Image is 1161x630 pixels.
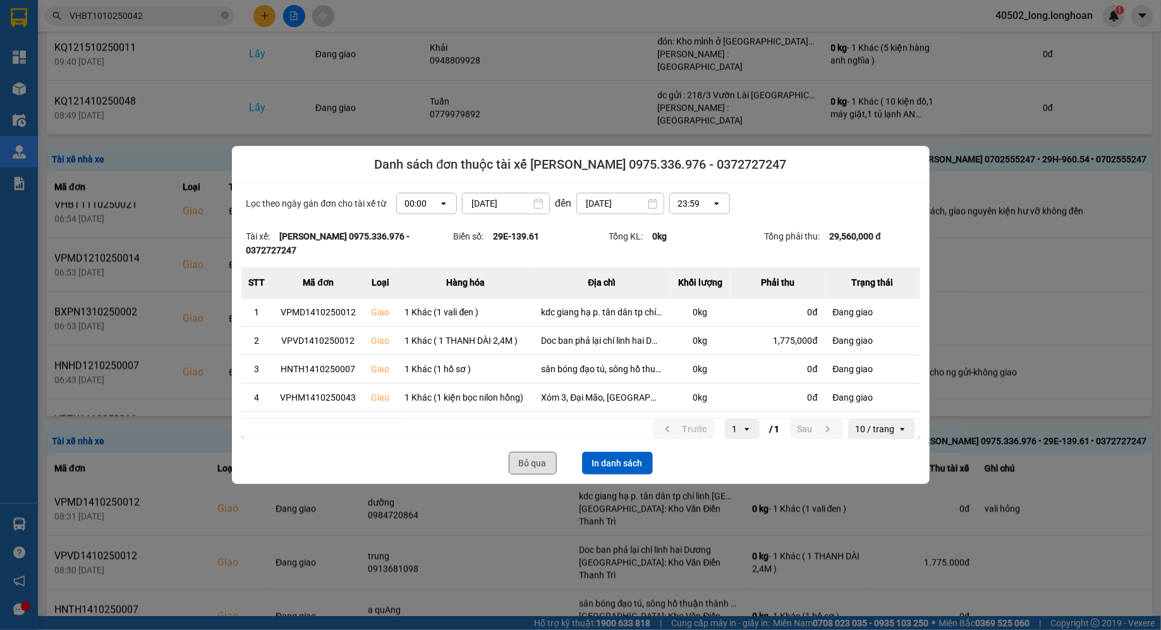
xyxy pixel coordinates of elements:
strong: 0 kg [653,231,667,241]
div: Giao [372,391,390,404]
span: / 1 [770,421,780,437]
th: Địa chỉ [534,267,671,298]
th: Loại [364,267,398,298]
button: previous page. current page 1 / 1 [652,420,715,439]
div: Biển số: [454,229,609,257]
div: 1,775,000 đ [738,334,818,347]
div: 00:00 [404,197,427,210]
svg: open [897,424,908,434]
div: kdc giang hạ p. tân dân tp chí linh [GEOGRAPHIC_DATA] [542,306,663,318]
div: 4 [249,391,265,404]
div: 0 kg [678,334,723,347]
input: Select a date. [577,193,664,214]
div: Giao [372,306,390,318]
svg: open [712,198,722,209]
div: 1 Khác ( 1 THANH DÀI 2,4M ) [405,334,526,347]
div: 2 [249,334,265,347]
div: 23:59 [678,197,700,210]
th: Trạng thái [825,267,920,298]
div: 1 [249,306,265,318]
div: VPHM1410250043 [281,391,356,404]
div: 0 kg [678,391,723,404]
div: dialog [232,146,930,484]
div: Đang giao [833,391,913,404]
button: next page. current page 1 / 1 [790,420,843,439]
div: 3 [249,363,265,375]
input: Selected 10 / trang. [896,423,897,435]
div: 0 đ [738,363,818,375]
div: 0 đ [738,391,818,404]
div: VPMD1410250012 [281,306,356,318]
div: VPVD1410250012 [281,334,356,347]
div: đến [550,195,576,211]
strong: [PERSON_NAME] 0975.336.976 - 0372727247 [246,231,410,255]
div: HNTH1410250007 [281,363,356,375]
div: 0 đ [738,306,818,318]
button: Bỏ qua [509,452,557,475]
strong: 29,560,000 đ [830,231,882,241]
div: 10 / trang [856,423,895,435]
div: sân bóng đạo tú, sông hồ thuận thành [GEOGRAPHIC_DATA] [542,363,663,375]
div: Tài xế: [246,229,454,257]
th: Mã đơn [273,267,364,298]
div: 1 Khác (1 vali đen ) [405,306,526,318]
div: 1 Khác (1 kiện bọc nilon hồng) [405,391,526,404]
th: Phải thu [731,267,825,298]
input: Select a date. [463,193,549,214]
div: Đang giao [833,363,913,375]
div: 1 Khác (1 hồ sơ ) [405,363,526,375]
th: STT [241,267,273,298]
span: Danh sách đơn thuộc tài xế [PERSON_NAME] 0975.336.976 - 0372727247 [374,155,786,173]
th: Hàng hóa [398,267,534,298]
div: Doc ban phả lại chí linh hai Dương [542,334,663,347]
div: 0 kg [678,306,723,318]
svg: open [439,198,449,209]
input: Selected 23:59. Select a time, 24-hour format. [701,197,702,210]
div: 0 kg [678,363,723,375]
strong: 29E-139.61 [494,231,540,241]
div: Tổng phải thu: [765,229,920,257]
div: Đang giao [833,334,913,347]
div: Lọc theo ngày gán đơn cho tài xế từ [241,193,920,214]
div: Tổng KL: [609,229,765,257]
button: In danh sách [582,452,653,475]
div: Giao [372,363,390,375]
input: Selected 00:00. Select a time, 24-hour format. [428,197,429,210]
div: Đang giao [833,306,913,318]
div: Giao [372,334,390,347]
div: Xóm 3, Đại Mão, [GEOGRAPHIC_DATA], [GEOGRAPHIC_DATA], [GEOGRAPHIC_DATA] [542,391,663,404]
th: Khối lượng [671,267,731,298]
svg: open [742,424,752,434]
div: 1 [732,423,738,435]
